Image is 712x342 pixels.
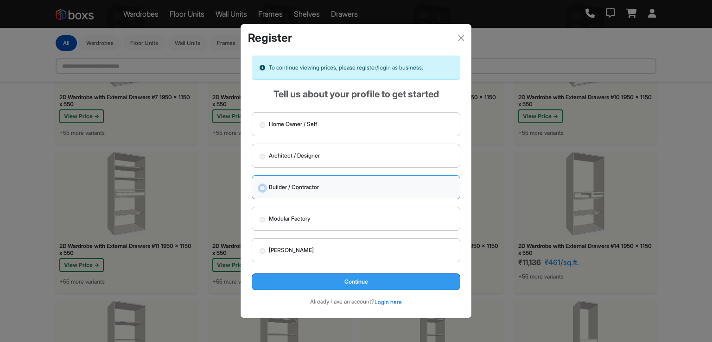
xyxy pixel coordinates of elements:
[260,217,265,222] input: Modular Factory
[269,246,314,254] span: [PERSON_NAME]
[269,152,320,160] span: Architect / Designer
[310,298,374,305] span: Already have an account?
[252,56,460,80] div: To continue viewing prices, please register/login as business.
[260,154,265,159] input: Architect / Designer
[248,32,292,45] h4: Register
[260,248,265,254] input: [PERSON_NAME]
[260,185,265,191] input: Builder / Contractor
[252,273,460,290] button: Continue
[269,183,319,191] span: Builder / Contractor
[260,122,265,128] input: Home Owner / Self
[252,87,460,101] p: Tell us about your profile to get started
[374,298,402,307] button: Login here
[455,32,468,44] button: Close
[269,215,310,223] span: Modular Factory
[269,120,317,128] span: Home Owner / Self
